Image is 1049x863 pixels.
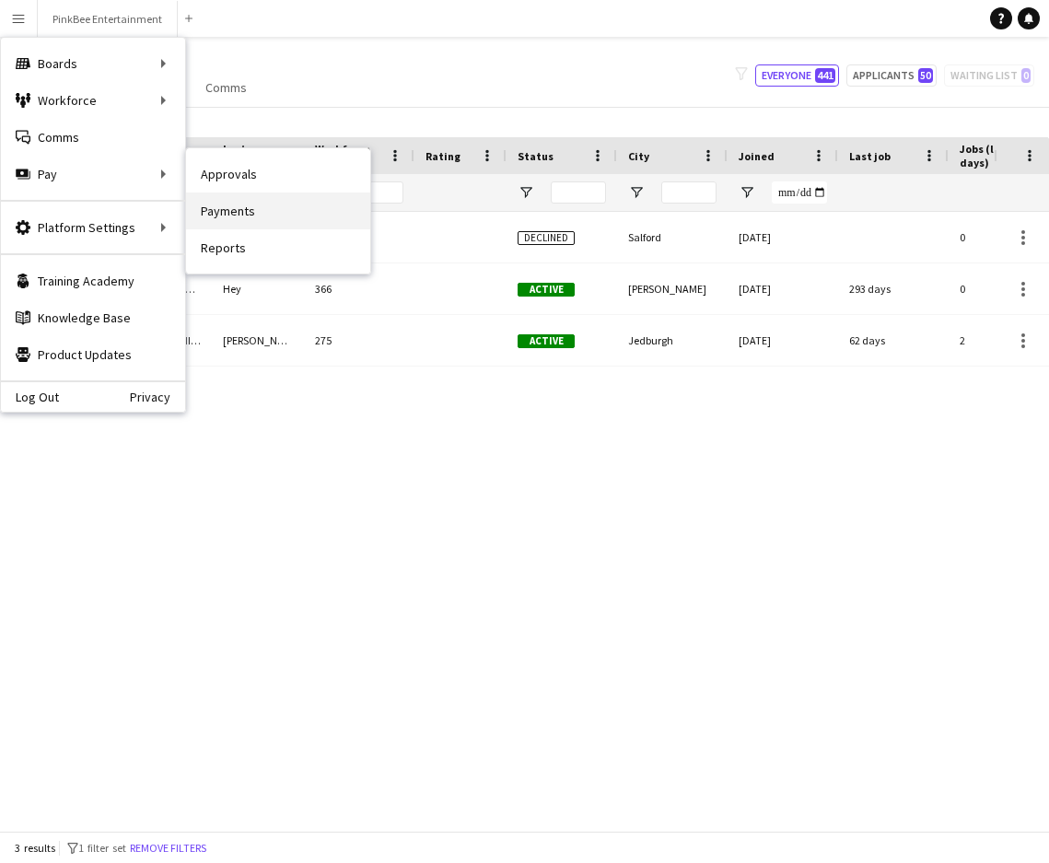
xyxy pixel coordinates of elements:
[739,184,755,201] button: Open Filter Menu
[348,181,403,204] input: Workforce ID Filter Input
[518,334,575,348] span: Active
[755,64,839,87] button: Everyone441
[126,838,210,858] button: Remove filters
[1,209,185,246] div: Platform Settings
[212,263,304,314] div: Hey
[1,390,59,404] a: Log Out
[849,149,891,163] span: Last job
[315,142,381,169] span: Workforce ID
[518,149,554,163] span: Status
[518,231,575,245] span: Declined
[205,79,247,96] span: Comms
[628,149,649,163] span: City
[1,156,185,192] div: Pay
[1,82,185,119] div: Workforce
[617,212,728,262] div: Salford
[918,68,933,83] span: 50
[815,68,835,83] span: 441
[551,181,606,204] input: Status Filter Input
[838,315,949,366] div: 62 days
[617,263,728,314] div: [PERSON_NAME]
[186,192,370,229] a: Payments
[846,64,937,87] button: Applicants50
[198,76,254,99] a: Comms
[38,1,178,37] button: PinkBee Entertainment
[212,315,304,366] div: [PERSON_NAME]
[518,184,534,201] button: Open Filter Menu
[425,149,460,163] span: Rating
[838,263,949,314] div: 293 days
[223,142,271,169] span: Last Name
[186,156,370,192] a: Approvals
[304,315,414,366] div: 275
[78,841,126,855] span: 1 filter set
[728,315,838,366] div: [DATE]
[628,184,645,201] button: Open Filter Menu
[728,263,838,314] div: [DATE]
[518,283,575,297] span: Active
[1,262,185,299] a: Training Academy
[739,149,775,163] span: Joined
[1,336,185,373] a: Product Updates
[617,315,728,366] div: Jedburgh
[1,45,185,82] div: Boards
[1,299,185,336] a: Knowledge Base
[728,212,838,262] div: [DATE]
[772,181,827,204] input: Joined Filter Input
[661,181,717,204] input: City Filter Input
[1,119,185,156] a: Comms
[186,229,370,266] a: Reports
[130,390,185,404] a: Privacy
[304,263,414,314] div: 366
[960,142,1026,169] span: Jobs (last 90 days)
